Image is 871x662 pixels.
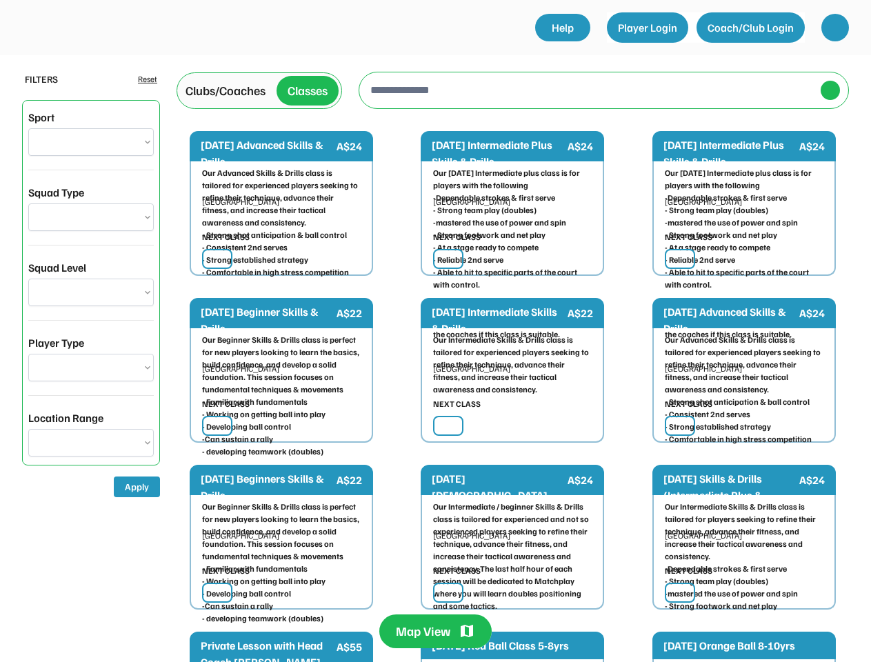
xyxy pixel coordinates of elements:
div: A$22 [337,305,362,321]
div: A$24 [568,138,593,154]
div: A$22 [337,472,362,488]
div: NEXT CLASS [433,398,481,410]
div: Map View [396,623,450,640]
div: [DATE] Intermediate Skills & Drills [432,303,565,337]
img: yH5BAEAAAAALAAAAAABAAEAAAIBRAA7 [209,420,220,432]
div: Clubs/Coaches [186,81,266,100]
div: [DATE] Skills & Drills (Intermediate Plus & Intermediate) [663,470,797,520]
div: Sport [28,109,54,126]
div: Location Range [28,410,103,426]
div: A$24 [337,138,362,154]
button: Coach/Club Login [697,12,805,43]
div: [GEOGRAPHIC_DATA] [665,363,823,375]
img: yH5BAEAAAAALAAAAAABAAEAAAIBRAA7 [825,85,836,96]
div: [DATE] Advanced Skills & Drills [663,303,797,337]
div: Our Intermediate Skills & Drills class is tailored for players seeking to refine their technique,... [665,501,823,612]
div: [DATE] Intermediate Plus Skills & Drills [663,137,797,170]
img: yH5BAEAAAAALAAAAAABAAEAAAIBRAA7 [672,587,683,599]
img: yH5BAEAAAAALAAAAAABAAEAAAIBRAA7 [828,21,842,34]
div: [GEOGRAPHIC_DATA] [202,363,361,375]
div: [DATE] Advanced Skills & Drills [201,137,334,170]
div: NEXT CLASS [665,231,712,243]
div: NEXT CLASS [665,565,712,577]
img: yH5BAEAAAAALAAAAAABAAEAAAIBRAA7 [440,587,451,599]
div: [DATE] Beginner Skills & Drills [201,303,334,337]
div: A$24 [799,305,825,321]
img: yH5BAEAAAAALAAAAAABAAEAAAIBRAA7 [209,253,220,265]
div: Our [DATE] Intermediate plus class is for players with the following -Dependable strokes & first ... [665,167,823,341]
div: Our Advanced Skills & Drills class is tailored for experienced players seeking to refine their te... [202,167,361,279]
div: [GEOGRAPHIC_DATA] [202,530,361,542]
img: yH5BAEAAAAALAAAAAABAAEAAAIBRAA7 [440,420,451,432]
div: A$24 [799,472,825,488]
div: [GEOGRAPHIC_DATA] [665,530,823,542]
div: Reset [138,73,157,86]
div: NEXT CLASS [433,231,481,243]
a: Help [535,14,590,41]
div: [DATE] Intermediate Plus Skills & Drills [432,137,565,170]
img: yH5BAEAAAAALAAAAAABAAEAAAIBRAA7 [672,253,683,265]
div: [DATE] [DEMOGRAPHIC_DATA] Group Lesson + Matchplay [432,470,565,520]
div: Our Beginner Skills & Drills class is perfect for new players looking to learn the basics, build ... [202,334,361,458]
button: Player Login [607,12,688,43]
div: NEXT CLASS [665,398,712,410]
div: NEXT CLASS [202,565,250,577]
div: A$24 [799,138,825,154]
img: yH5BAEAAAAALAAAAAABAAEAAAIBRAA7 [25,14,163,40]
div: NEXT CLASS [433,565,481,577]
div: [DATE] Beginners Skills & Drills [201,470,334,503]
div: Squad Type [28,184,84,201]
div: Squad Level [28,259,86,276]
div: A$24 [568,472,593,488]
div: FILTERS [25,72,58,86]
img: yH5BAEAAAAALAAAAAABAAEAAAIBRAA7 [440,253,451,265]
div: Our Beginner Skills & Drills class is perfect for new players looking to learn the basics, build ... [202,501,361,625]
div: [GEOGRAPHIC_DATA] [433,196,592,208]
div: NEXT CLASS [202,231,250,243]
div: Player Type [28,334,84,351]
div: Our Advanced Skills & Drills class is tailored for experienced players seeking to refine their te... [665,334,823,445]
div: A$22 [568,305,593,321]
img: yH5BAEAAAAALAAAAAABAAEAAAIBRAA7 [209,587,220,599]
div: Classes [288,81,328,100]
div: [GEOGRAPHIC_DATA] [665,196,823,208]
div: Our [DATE] Intermediate plus class is for players with the following -Dependable strokes & first ... [433,167,592,341]
div: Our Intermediate Skills & Drills class is tailored for experienced players seeking to refine thei... [433,334,592,396]
button: Apply [114,477,160,497]
div: NEXT CLASS [202,398,250,410]
img: yH5BAEAAAAALAAAAAABAAEAAAIBRAA7 [672,420,683,432]
div: [GEOGRAPHIC_DATA] [202,196,361,208]
div: [GEOGRAPHIC_DATA] [433,530,592,542]
div: [GEOGRAPHIC_DATA] [433,363,592,375]
div: Our Intermediate / beginner Skills & Drills class is tailored for experienced and not so experien... [433,501,592,612]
